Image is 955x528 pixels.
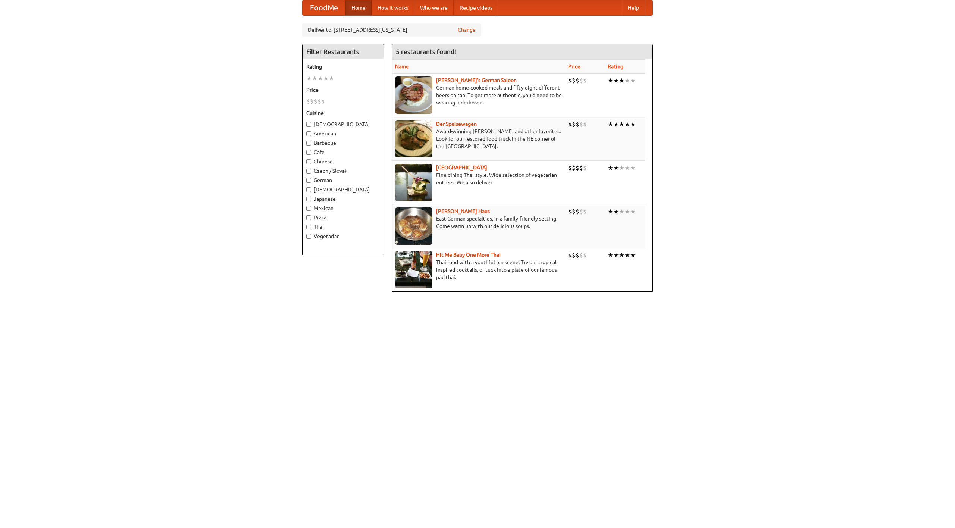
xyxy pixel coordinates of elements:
li: $ [568,76,572,85]
h5: Cuisine [306,109,380,117]
input: American [306,131,311,136]
h5: Price [306,86,380,94]
li: ★ [624,164,630,172]
li: $ [568,251,572,259]
p: German home-cooked meals and fifty-eight different beers on tap. To get more authentic, you'd nee... [395,84,562,106]
input: German [306,178,311,183]
li: ★ [306,74,312,82]
li: ★ [619,120,624,128]
h5: Rating [306,63,380,71]
li: ★ [624,120,630,128]
li: $ [579,251,583,259]
li: ★ [608,207,613,216]
li: ★ [624,207,630,216]
li: ★ [630,76,636,85]
img: babythai.jpg [395,251,432,288]
a: [PERSON_NAME] Haus [436,208,490,214]
li: $ [568,207,572,216]
li: ★ [619,207,624,216]
li: ★ [613,76,619,85]
li: $ [321,97,325,106]
li: ★ [619,164,624,172]
label: Czech / Slovak [306,167,380,175]
input: Japanese [306,197,311,201]
li: ★ [619,251,624,259]
input: Czech / Slovak [306,169,311,174]
input: Barbecue [306,141,311,146]
li: $ [568,120,572,128]
input: Pizza [306,215,311,220]
a: Change [458,26,476,34]
a: Help [622,0,645,15]
li: ★ [613,251,619,259]
li: ★ [624,76,630,85]
label: Mexican [306,204,380,212]
h4: Filter Restaurants [303,44,384,59]
p: Thai food with a youthful bar scene. Try our tropical inspired cocktails, or tuck into a plate of... [395,259,562,281]
input: Vegetarian [306,234,311,239]
a: FoodMe [303,0,345,15]
input: [DEMOGRAPHIC_DATA] [306,187,311,192]
li: $ [583,76,587,85]
b: [GEOGRAPHIC_DATA] [436,165,487,171]
li: $ [576,251,579,259]
li: $ [576,207,579,216]
label: Chinese [306,158,380,165]
li: $ [579,120,583,128]
a: Recipe videos [454,0,498,15]
a: How it works [372,0,414,15]
li: $ [572,251,576,259]
a: Name [395,63,409,69]
li: $ [310,97,314,106]
a: Der Speisewagen [436,121,477,127]
input: Chinese [306,159,311,164]
li: ★ [317,74,323,82]
li: ★ [608,251,613,259]
li: $ [576,164,579,172]
li: ★ [329,74,334,82]
img: speisewagen.jpg [395,120,432,157]
label: Vegetarian [306,232,380,240]
li: $ [583,251,587,259]
li: $ [572,120,576,128]
label: Japanese [306,195,380,203]
li: ★ [613,164,619,172]
li: $ [568,164,572,172]
li: ★ [630,207,636,216]
li: ★ [608,76,613,85]
label: Thai [306,223,380,231]
input: Thai [306,225,311,229]
input: Cafe [306,150,311,155]
li: $ [583,164,587,172]
ng-pluralize: 5 restaurants found! [396,48,456,55]
li: ★ [323,74,329,82]
li: ★ [312,74,317,82]
li: $ [572,164,576,172]
img: kohlhaus.jpg [395,207,432,245]
li: $ [576,120,579,128]
li: $ [314,97,317,106]
a: [PERSON_NAME]'s German Saloon [436,77,517,83]
li: ★ [630,251,636,259]
label: [DEMOGRAPHIC_DATA] [306,121,380,128]
li: $ [579,164,583,172]
li: ★ [619,76,624,85]
label: American [306,130,380,137]
input: Mexican [306,206,311,211]
a: Price [568,63,580,69]
b: Hit Me Baby One More Thai [436,252,501,258]
li: $ [583,120,587,128]
li: $ [317,97,321,106]
label: Cafe [306,149,380,156]
label: Barbecue [306,139,380,147]
li: $ [576,76,579,85]
li: $ [579,207,583,216]
input: [DEMOGRAPHIC_DATA] [306,122,311,127]
li: ★ [630,120,636,128]
label: [DEMOGRAPHIC_DATA] [306,186,380,193]
p: Fine dining Thai-style. Wide selection of vegetarian entrées. We also deliver. [395,171,562,186]
li: ★ [613,207,619,216]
